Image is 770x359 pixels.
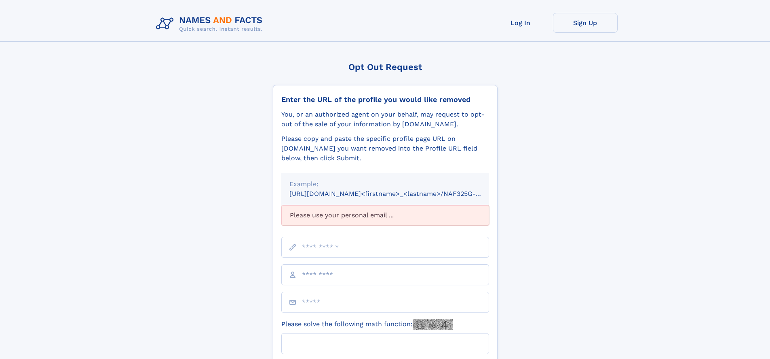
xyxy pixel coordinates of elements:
img: Logo Names and Facts [153,13,269,35]
div: Please copy and paste the specific profile page URL on [DOMAIN_NAME] you want removed into the Pr... [281,134,489,163]
div: Please use your personal email ... [281,205,489,225]
a: Log In [488,13,553,33]
div: You, or an authorized agent on your behalf, may request to opt-out of the sale of your informatio... [281,110,489,129]
label: Please solve the following math function: [281,319,453,330]
small: [URL][DOMAIN_NAME]<firstname>_<lastname>/NAF325G-xxxxxxxx [289,190,504,198]
div: Example: [289,179,481,189]
div: Opt Out Request [273,62,498,72]
div: Enter the URL of the profile you would like removed [281,95,489,104]
a: Sign Up [553,13,618,33]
